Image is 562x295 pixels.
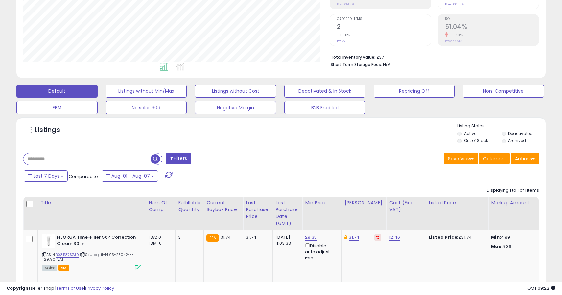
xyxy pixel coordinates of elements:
[246,234,268,240] div: 31.74
[85,285,114,291] a: Privacy Policy
[491,199,548,206] div: Markup Amount
[337,33,350,37] small: 0.00%
[511,153,539,164] button: Actions
[389,234,400,241] a: 12.46
[195,101,276,114] button: Negative Margin
[331,54,375,60] b: Total Inventory Value:
[337,39,346,43] small: Prev: 2
[491,243,503,250] strong: Max:
[429,199,485,206] div: Listed Price
[464,131,476,136] label: Active
[445,17,539,21] span: ROI
[305,234,317,241] a: 29.35
[69,173,99,180] span: Compared to:
[331,62,382,67] b: Short Term Storage Fees:
[305,199,339,206] div: Min Price
[463,85,544,98] button: Non-Competitive
[7,285,114,292] div: seller snap | |
[483,155,504,162] span: Columns
[195,85,276,98] button: Listings without Cost
[149,199,173,213] div: Num of Comp.
[178,234,199,240] div: 3
[445,23,539,32] h2: 51.04%
[221,234,231,240] span: 31.74
[56,252,79,258] a: B08B87SZJ9
[102,170,158,182] button: Aug-01 - Aug-07
[149,240,170,246] div: FBM: 0
[40,199,143,206] div: Title
[178,199,201,213] div: Fulfillable Quantity
[35,125,60,135] h5: Listings
[58,265,69,271] span: FBA
[349,234,359,241] a: 31.74
[42,252,134,262] span: | SKU: qogit-14.95-250424---29.90-VA1
[56,285,84,291] a: Terms of Use
[34,173,59,179] span: Last 7 Days
[508,131,533,136] label: Deactivated
[508,138,526,143] label: Archived
[166,153,191,164] button: Filters
[16,85,98,98] button: Default
[457,123,545,129] p: Listing States:
[429,234,483,240] div: £31.74
[275,234,297,246] div: [DATE] 11:03:33
[448,33,463,37] small: -11.60%
[383,61,391,68] span: N/A
[206,199,240,213] div: Current Buybox Price
[284,85,365,98] button: Deactivated & In Stock
[479,153,510,164] button: Columns
[445,39,462,43] small: Prev: 57.74%
[246,199,270,220] div: Last Purchase Price
[374,85,455,98] button: Repricing Off
[57,234,137,248] b: FILORGA Time-Filler 5XP Correction Cream 30 ml
[331,53,534,61] li: £37
[284,101,365,114] button: B2B Enabled
[275,199,299,227] div: Last Purchase Date (GMT)
[464,138,488,143] label: Out of Stock
[42,265,57,271] span: All listings currently available for purchase on Amazon
[42,234,141,270] div: ASIN:
[491,234,501,240] strong: Min:
[337,2,354,6] small: Prev: £14.39
[429,234,458,240] b: Listed Price:
[527,285,555,291] span: 2025-08-15 09:22 GMT
[16,101,98,114] button: FBM
[344,199,384,206] div: [PERSON_NAME]
[389,199,423,213] div: Cost (Exc. VAT)
[491,244,546,250] p: 6.36
[206,234,219,242] small: FBA
[106,85,187,98] button: Listings without Min/Max
[7,285,31,291] strong: Copyright
[42,234,55,248] img: 215Oq9NzjBL._SL40_.jpg
[445,2,464,6] small: Prev: 100.00%
[444,153,478,164] button: Save View
[337,17,431,21] span: Ordered Items
[491,234,546,240] p: 4.99
[24,170,68,182] button: Last 7 Days
[487,187,539,194] div: Displaying 1 to 1 of 1 items
[111,173,150,179] span: Aug-01 - Aug-07
[149,234,170,240] div: FBA: 0
[337,23,431,32] h2: 2
[106,101,187,114] button: No sales 30d
[305,242,337,261] div: Disable auto adjust min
